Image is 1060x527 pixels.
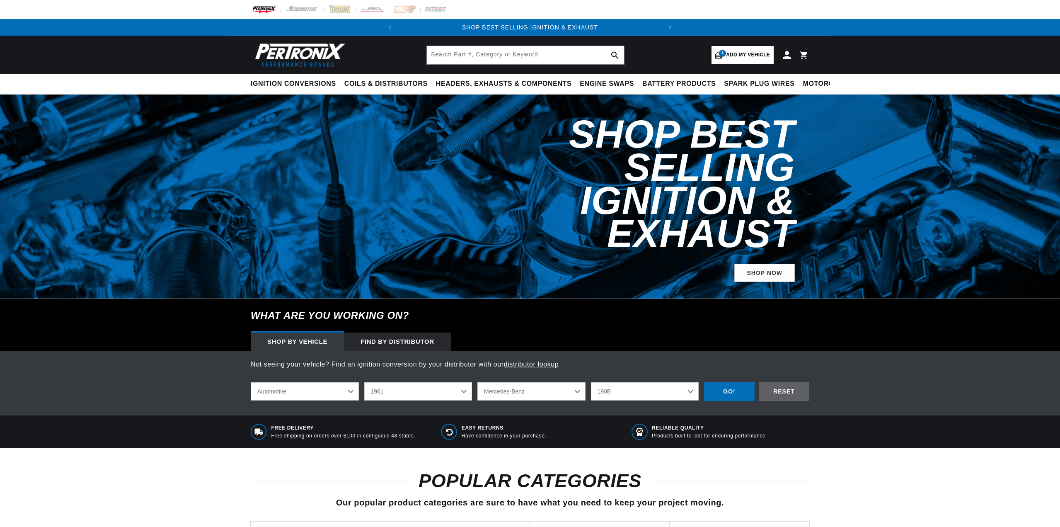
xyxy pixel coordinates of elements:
[462,24,598,31] a: SHOP BEST SELLING IGNITION & EXHAUST
[436,80,571,88] span: Headers, Exhausts & Components
[504,361,559,368] a: distributor lookup
[251,41,346,69] img: Pertronix
[638,74,720,94] summary: Battery Products
[398,23,662,32] div: 1 of 2
[251,74,340,94] summary: Ignition Conversions
[719,50,726,57] span: 1
[799,74,857,94] summary: Motorcycle
[432,74,576,94] summary: Headers, Exhausts & Components
[591,382,699,401] select: Model
[576,74,638,94] summary: Engine Swaps
[427,46,624,64] input: Search Part #, Category or Keyword
[398,23,662,32] div: Announcement
[230,19,830,36] slideshow-component: Translation missing: en.sections.announcements.announcement_bar
[759,382,809,401] div: RESET
[734,264,795,282] a: SHOP NOW
[580,80,634,88] span: Engine Swaps
[251,382,359,401] select: Ride Type
[726,51,770,59] span: Add my vehicle
[251,473,809,489] h2: POPULAR CATEGORIES
[344,333,451,351] div: Find by Distributor
[364,382,472,401] select: Year
[340,74,432,94] summary: Coils & Distributors
[652,425,765,432] span: RELIABLE QUALITY
[382,19,398,36] button: Translation missing: en.sections.announcements.previous_announcement
[712,46,774,64] a: 1Add my vehicle
[440,118,795,250] h2: Shop Best Selling Ignition & Exhaust
[336,498,724,507] span: Our popular product categories are sure to have what you need to keep your project moving.
[271,425,416,432] span: Free Delivery
[606,46,624,64] button: search button
[462,425,547,432] span: Easy Returns
[230,299,830,332] h6: What are you working on?
[662,19,678,36] button: Translation missing: en.sections.announcements.next_announcement
[344,80,428,88] span: Coils & Distributors
[477,382,586,401] select: Make
[803,80,852,88] span: Motorcycle
[720,74,799,94] summary: Spark Plug Wires
[251,80,336,88] span: Ignition Conversions
[462,432,547,440] p: Have confidence in your purchase.
[642,80,716,88] span: Battery Products
[251,333,344,351] div: Shop by vehicle
[271,432,416,440] p: Free shipping on orders over $100 in contiguous 48 states.
[704,382,755,401] div: GO!
[251,359,809,370] p: Not seeing your vehicle? Find an ignition conversion by your distributor with our
[724,80,794,88] span: Spark Plug Wires
[652,432,765,440] p: Products built to last for enduring performance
